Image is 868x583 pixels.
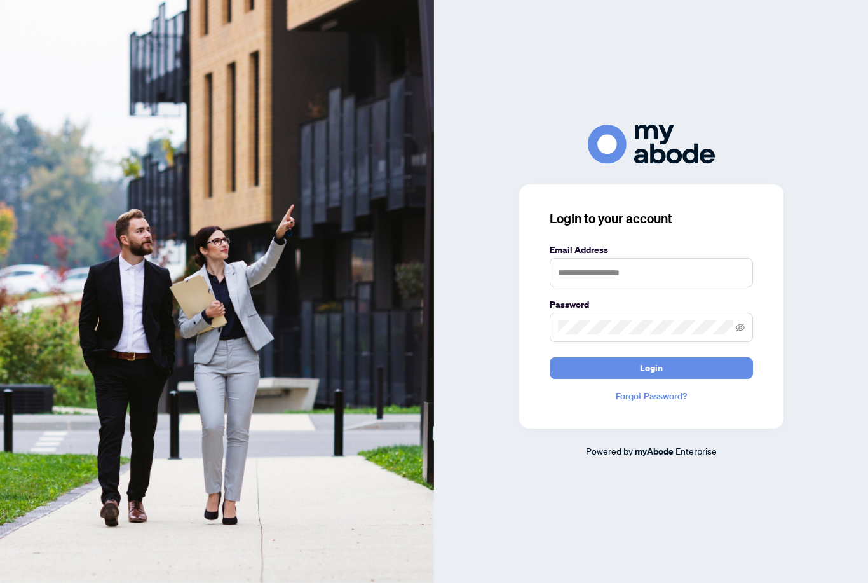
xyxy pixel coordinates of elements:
[586,445,633,456] span: Powered by
[675,445,717,456] span: Enterprise
[550,389,753,403] a: Forgot Password?
[736,323,745,332] span: eye-invisible
[550,210,753,228] h3: Login to your account
[588,125,715,163] img: ma-logo
[635,444,674,458] a: myAbode
[550,357,753,379] button: Login
[640,358,663,378] span: Login
[550,298,753,312] label: Password
[550,243,753,257] label: Email Address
